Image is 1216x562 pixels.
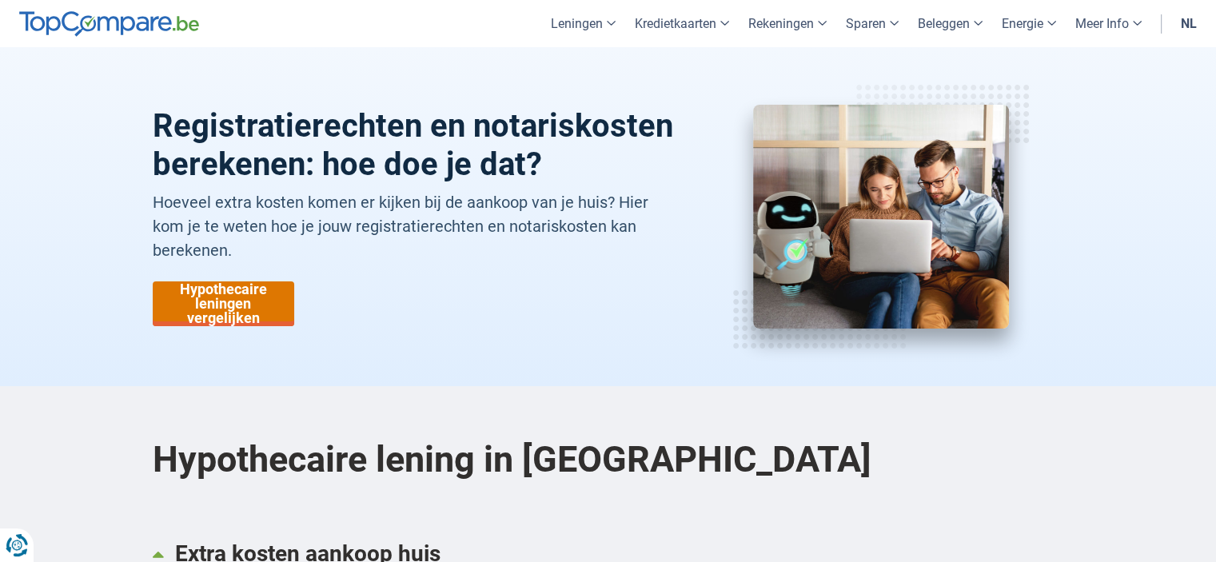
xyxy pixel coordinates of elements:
img: TopCompare [19,11,199,37]
a: Hypothecaire leningen vergelijken [153,281,294,326]
h1: Registratierechten en notariskosten berekenen: hoe doe je dat? [153,107,675,184]
h2: Hypothecaire lening in [GEOGRAPHIC_DATA] [153,402,1064,516]
img: notariskosten [753,105,1009,329]
p: Hoeveel extra kosten komen er kijken bij de aankoop van je huis? Hier kom je te weten hoe je jouw... [153,190,675,262]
